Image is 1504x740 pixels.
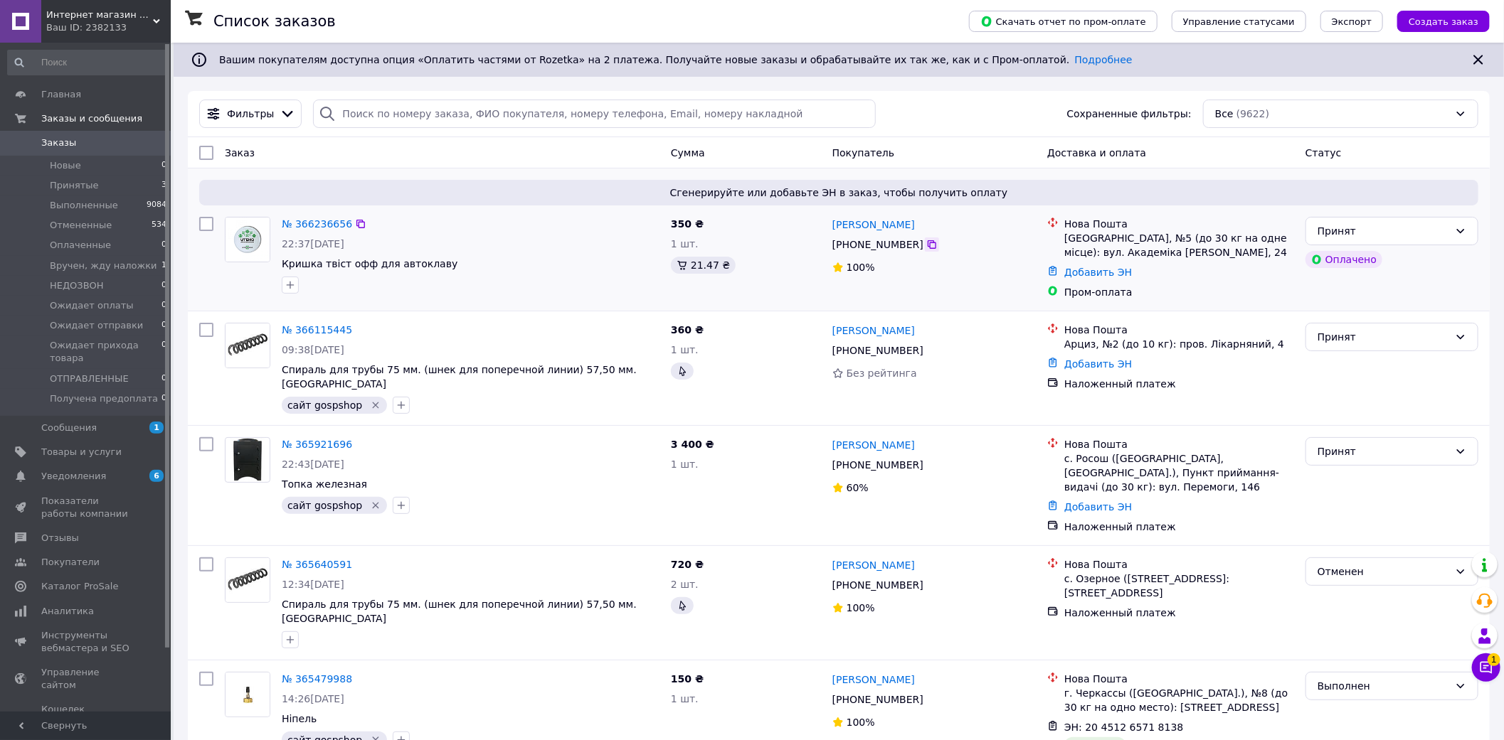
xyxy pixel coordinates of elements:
[1064,606,1294,620] div: Наложенный платеж
[847,482,869,493] span: 60%
[161,319,166,332] span: 0
[1064,358,1132,370] a: Добавить ЭН
[225,323,270,368] a: Фото товару
[1064,557,1294,572] div: Нова Пошта
[1064,217,1294,231] div: Нова Пошта
[671,439,714,450] span: 3 400 ₴
[50,179,99,192] span: Принятые
[832,323,915,338] a: [PERSON_NAME]
[161,159,166,172] span: 0
[1064,285,1294,299] div: Пром-оплата
[41,629,132,655] span: Инструменты вебмастера и SEO
[282,559,352,570] a: № 365640591
[671,693,699,704] span: 1 шт.
[832,438,915,452] a: [PERSON_NAME]
[226,558,270,602] img: Фото товару
[1064,520,1294,534] div: Наложенный платеж
[847,262,875,273] span: 100%
[832,579,923,591] span: [PHONE_NUMBER]
[161,259,166,272] span: 1
[370,400,381,411] svg: Удалить метку
[1472,653,1500,682] button: Чат с покупателем1
[219,54,1133,65] span: Вашим покупателям доступна опция «Оплатить частями от Rozetka» на 2 платежа. Получайте новые зака...
[50,219,112,232] span: Отмененные
[1397,11,1490,32] button: Создать заказ
[1064,267,1132,278] a: Добавить ЭН
[282,238,344,250] span: 22:37[DATE]
[671,238,699,250] span: 1 шт.
[41,666,132,692] span: Управление сайтом
[671,218,704,230] span: 350 ₴
[671,459,699,470] span: 1 шт.
[50,199,118,212] span: Выполненные
[161,299,166,312] span: 0
[671,579,699,590] span: 2 шт.
[149,422,164,434] span: 1
[1318,564,1449,579] div: Отменен
[1064,437,1294,451] div: Нова Пошта
[50,239,111,252] span: Оплаченные
[50,299,134,312] span: Ожидает оплаты
[1172,11,1306,32] button: Управление статусами
[161,179,166,192] span: 3
[282,713,317,724] a: Ніпель
[226,218,270,262] img: Фото товару
[41,495,132,520] span: Показатели работы компании
[313,100,875,128] input: Поиск по номеру заказа, ФИО покупателя, номеру телефона, Email, номеру накладной
[205,186,1473,200] span: Сгенерируйте или добавьте ЭН в заказ, чтобы получить оплату
[1047,147,1146,159] span: Доставка и оплата
[225,437,270,483] a: Фото товару
[41,703,132,729] span: Кошелек компании
[41,556,100,569] span: Покупатели
[282,579,344,590] span: 12:34[DATE]
[152,219,166,232] span: 534
[1488,653,1500,666] span: 1
[41,112,142,125] span: Заказы и сообщения
[225,217,270,262] a: Фото товару
[1318,444,1449,459] div: Принят
[50,392,158,405] span: Получена предоплата
[832,459,923,471] span: [PHONE_NUMBER]
[41,580,118,593] span: Каталог ProSale
[225,147,255,159] span: Заказ
[226,672,270,717] img: Фото товару
[282,459,344,470] span: 22:43[DATE]
[282,599,637,624] a: Спираль для трубы 75 мм. (шнек для поперечной линии) 57,50 мм. [GEOGRAPHIC_DATA]
[671,147,705,159] span: Сумма
[50,319,143,332] span: Ожидает отправки
[50,279,104,292] span: НЕДОЗВОН
[1215,107,1234,121] span: Все
[282,364,637,390] a: Спираль для трубы 75 мм. (шнек для поперечной линии) 57,50 мм. [GEOGRAPHIC_DATA]
[832,558,915,572] a: [PERSON_NAME]
[282,478,367,490] span: Топка железная
[161,339,166,365] span: 0
[1075,54,1133,65] a: Подробнее
[1064,323,1294,337] div: Нова Пошта
[149,470,164,482] span: 6
[41,88,81,101] span: Главная
[161,279,166,292] span: 0
[282,439,352,450] a: № 365921696
[282,258,457,269] a: Кришка твіст офф для автоклаву
[370,500,381,511] svg: Удалить метку
[1064,572,1294,600] div: с. Озерное ([STREET_ADDRESS]: [STREET_ADDRESS]
[226,323,270,368] img: Фото товару
[832,239,923,250] span: [PHONE_NUMBER]
[1383,15,1490,26] a: Создать заказ
[46,9,153,21] span: Интернет магазин инкубаторов и товаров для животных
[1067,107,1192,121] span: Сохраненные фильтры:
[287,500,362,511] span: сайт gospshop
[287,400,362,411] span: сайт gospshop
[227,107,274,121] span: Фильтры
[1064,377,1294,391] div: Наложенный платеж
[1064,686,1294,714] div: г. Черкассы ([GEOGRAPHIC_DATA].), №8 (до 30 кг на одно место): [STREET_ADDRESS]
[213,13,336,30] h1: Список заказов
[969,11,1158,32] button: Скачать отчет по пром-оплате
[147,199,166,212] span: 9084
[161,392,166,405] span: 0
[50,339,161,365] span: Ожидает прихода товара
[282,673,352,685] a: № 365479988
